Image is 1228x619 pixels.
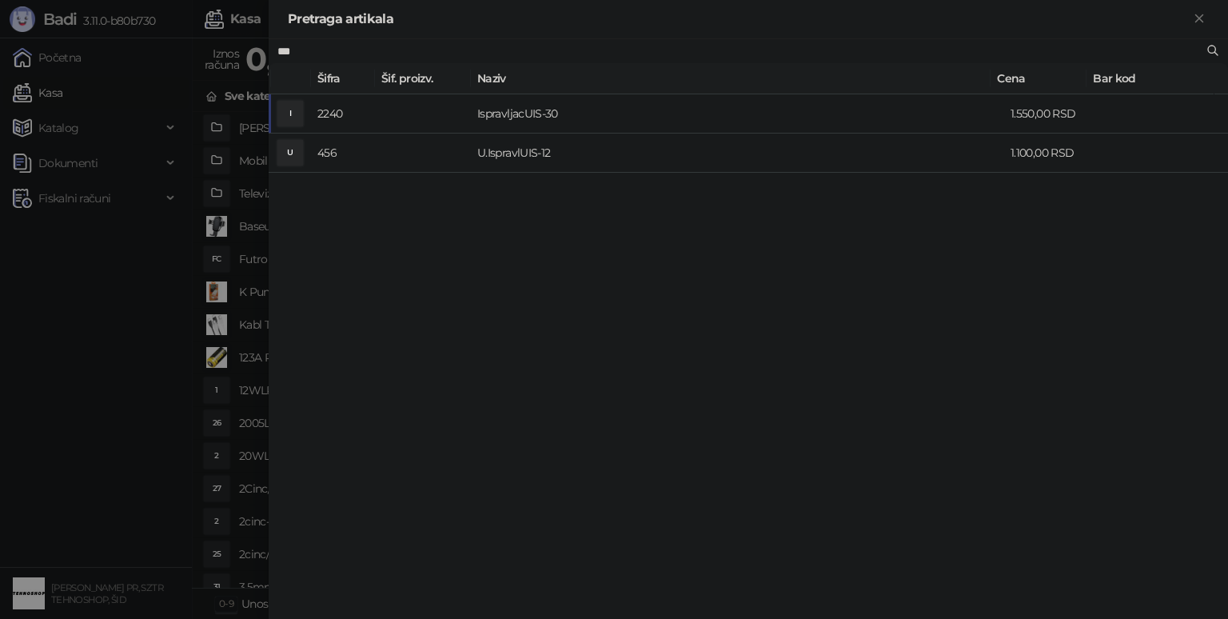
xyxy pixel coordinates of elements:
[311,134,375,173] td: 456
[991,63,1086,94] th: Cena
[311,94,375,134] td: 2240
[288,10,1190,29] div: Pretraga artikala
[1086,63,1214,94] th: Bar kod
[1004,94,1100,134] td: 1.550,00 RSD
[1004,134,1100,173] td: 1.100,00 RSD
[1190,10,1209,29] button: Zatvori
[471,94,1004,134] td: IspravljacUIS-30
[471,134,1004,173] td: U.IspravlUIS-12
[471,63,991,94] th: Naziv
[277,101,303,126] div: I
[375,63,471,94] th: Šif. proizv.
[311,63,375,94] th: Šifra
[277,140,303,166] div: U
